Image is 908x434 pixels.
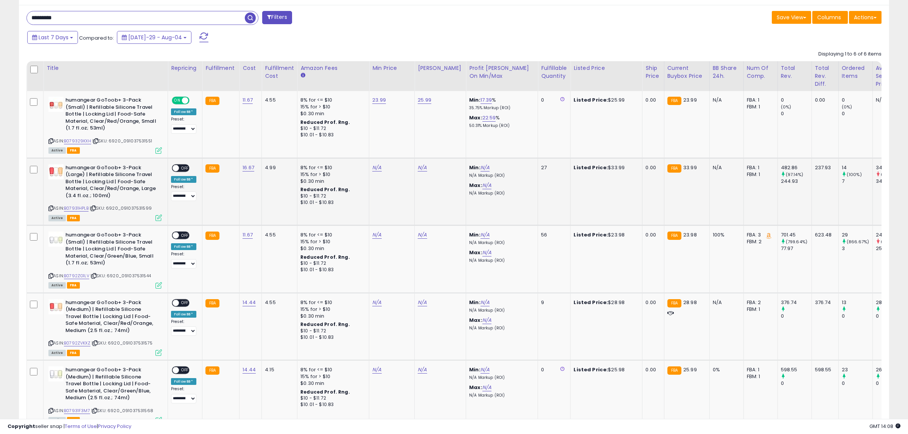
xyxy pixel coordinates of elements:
[645,299,658,306] div: 0.00
[876,164,906,171] div: 34.49
[683,96,697,103] span: 23.99
[300,103,363,110] div: 15% for > $10
[265,299,291,306] div: 4.55
[541,164,564,171] div: 27
[815,64,835,88] div: Total Rev. Diff.
[418,231,427,239] a: N/A
[300,64,366,72] div: Amazon Fees
[92,138,152,144] span: | SKU: 6920_091037531551
[48,366,64,381] img: 31o2dMAiWiL._SL40_.jpg
[48,232,64,247] img: 31mnFC--xjL._SL40_.jpg
[90,273,151,279] span: | SKU: 6920_091037531544
[786,239,807,245] small: (799.64%)
[171,386,196,403] div: Preset:
[171,117,196,134] div: Preset:
[8,423,35,430] strong: Copyright
[205,64,236,72] div: Fulfillment
[48,299,162,355] div: ASIN:
[47,64,165,72] div: Title
[645,366,658,373] div: 0.00
[48,164,64,179] img: 31x16hpT9EL._SL40_.jpg
[418,96,431,104] a: 25.99
[300,395,363,402] div: $10 - $11.72
[818,51,882,58] div: Displaying 1 to 6 of 6 items
[747,64,774,80] div: Num of Comp.
[480,96,492,104] a: 17.39
[876,299,906,306] div: 28.98
[205,232,219,240] small: FBA
[683,366,697,373] span: 25.99
[747,238,772,245] div: FBM: 2
[469,64,535,80] div: Profit [PERSON_NAME] on Min/Max
[574,96,608,103] b: Listed Price:
[713,232,738,238] div: 100%
[781,313,812,320] div: 0
[205,299,219,307] small: FBA
[469,393,532,398] p: N/A Markup (ROI)
[849,11,882,24] button: Actions
[469,317,482,324] b: Max:
[482,114,496,122] a: 22.59
[300,260,363,267] div: $10 - $11.72
[300,299,363,306] div: 8% for <= $10
[300,389,350,395] b: Reduced Prof. Rng.
[541,366,564,373] div: 0
[265,164,291,171] div: 4.99
[713,299,738,306] div: N/A
[171,108,196,115] div: Follow BB *
[171,311,196,318] div: Follow BB *
[683,299,697,306] span: 28.98
[667,299,681,307] small: FBA
[128,34,182,41] span: [DATE]-29 - Aug-04
[541,299,564,306] div: 9
[842,110,872,117] div: 0
[842,299,872,306] div: 13
[418,366,427,374] a: N/A
[418,164,427,171] a: N/A
[480,164,490,171] a: N/A
[772,11,811,24] button: Save View
[842,313,872,320] div: 0
[48,232,162,287] div: ASIN:
[815,232,833,238] div: 623.48
[300,366,363,373] div: 8% for <= $10
[265,97,291,103] div: 4.55
[469,375,532,380] p: N/A Markup (ROI)
[469,366,480,373] b: Min:
[65,232,157,269] b: humangear GoToob+ 3-Pack (Small) | Refillable Silicone Travel Bottle | Locking Lid | Food-Safe Ma...
[243,64,258,72] div: Cost
[469,191,532,196] p: N/A Markup (ROI)
[171,378,196,385] div: Follow BB *
[188,97,201,104] span: OFF
[876,380,906,387] div: 0
[243,366,256,374] a: 14.44
[64,205,89,212] a: B07931HPLB
[817,14,841,21] span: Columns
[27,31,78,44] button: Last 7 Days
[418,64,463,72] div: [PERSON_NAME]
[300,178,363,185] div: $0.30 min
[265,64,294,80] div: Fulfillment Cost
[466,61,538,91] th: The percentage added to the cost of goods (COGS) that forms the calculator for Min & Max prices.
[842,366,872,373] div: 23
[482,317,491,324] a: N/A
[48,215,66,221] span: All listings currently available for purchase on Amazon
[541,232,564,238] div: 56
[469,249,482,256] b: Max:
[574,164,608,171] b: Listed Price:
[372,231,381,239] a: N/A
[300,97,363,103] div: 8% for <= $10
[469,299,480,306] b: Min:
[815,366,833,373] div: 598.55
[179,300,191,306] span: OFF
[541,97,564,103] div: 0
[667,97,681,105] small: FBA
[747,366,772,373] div: FBA: 1
[781,104,791,110] small: (0%)
[300,321,350,327] b: Reduced Prof. Rng.
[300,245,363,252] div: $0.30 min
[300,132,363,138] div: $10.01 - $10.83
[67,147,80,154] span: FBA
[574,366,636,373] div: $25.98
[300,238,363,245] div: 15% for > $10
